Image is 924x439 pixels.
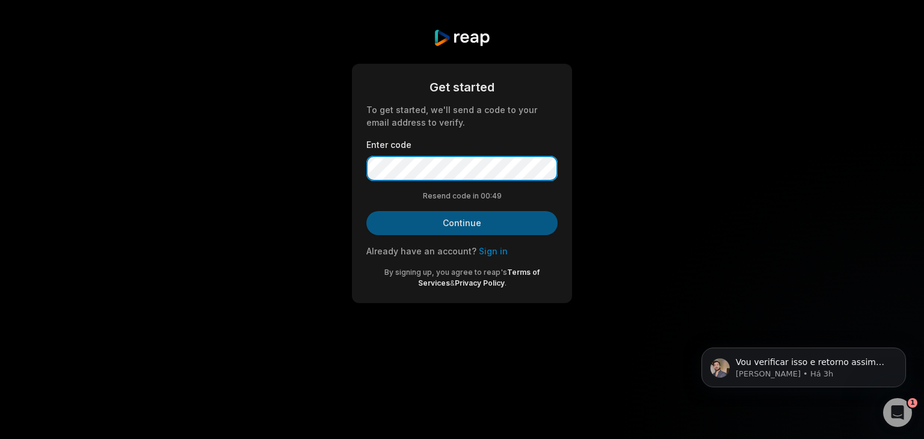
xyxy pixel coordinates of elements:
span: Already have an account? [366,246,476,256]
div: Get started [366,78,558,96]
iframe: Intercom live chat [883,398,912,427]
div: To get started, we'll send a code to your email address to verify. [366,103,558,129]
span: 49 [492,191,502,201]
span: 1 [908,398,917,408]
a: Terms of Services [418,268,540,287]
button: Continue [366,211,558,235]
span: & [450,278,455,287]
label: Enter code [366,138,558,151]
div: Resend code in 00: [366,191,558,201]
a: Sign in [479,246,508,256]
a: Privacy Policy [455,278,505,287]
img: reap [433,29,490,47]
span: . [505,278,507,287]
span: By signing up, you agree to reap's [384,268,507,277]
iframe: Intercom notifications mensagem [683,322,924,407]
